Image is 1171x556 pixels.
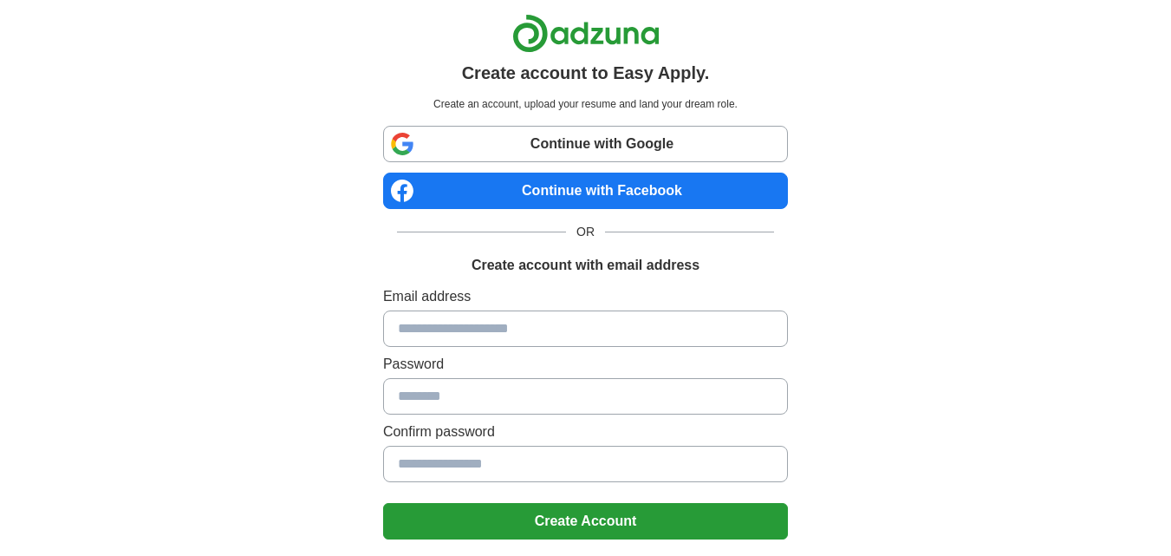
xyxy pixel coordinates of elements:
[383,286,788,307] label: Email address
[512,14,660,53] img: Adzuna logo
[566,223,605,241] span: OR
[383,354,788,375] label: Password
[383,126,788,162] a: Continue with Google
[387,96,784,112] p: Create an account, upload your resume and land your dream role.
[383,173,788,209] a: Continue with Facebook
[472,255,699,276] h1: Create account with email address
[383,503,788,540] button: Create Account
[462,60,710,86] h1: Create account to Easy Apply.
[383,422,788,442] label: Confirm password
